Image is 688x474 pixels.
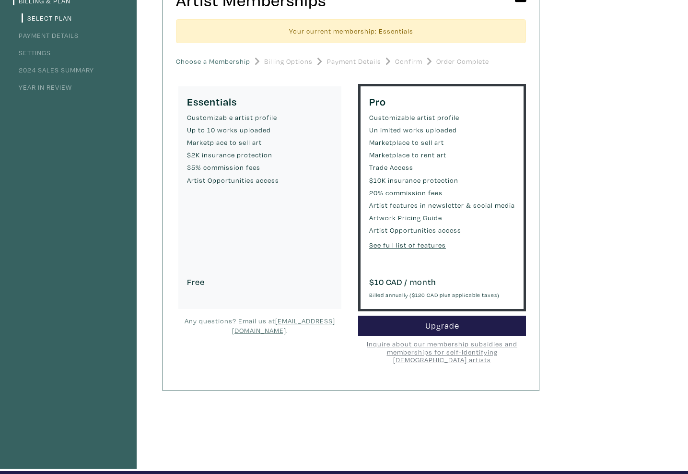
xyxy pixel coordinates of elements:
small: Artist features in newsletter & social media [369,200,515,211]
small: $10K insurance protection [369,175,515,186]
a: Confirm [395,52,422,71]
a: Select Plan [22,13,72,23]
a: Order Complete [436,52,489,71]
small: Customizable artist profile [369,112,515,123]
small: Artist Opportunities access [369,225,515,236]
small: 20% commission fees [369,188,515,198]
a: See full list of features [369,240,446,249]
h5: Pro [369,95,515,108]
h6: Free [187,277,333,287]
u: Inquire about our membership subsidies and memberships for self-Identifying [DEMOGRAPHIC_DATA] ar... [367,339,517,364]
small: Billing Options [264,56,313,67]
small: Marketplace to rent art [369,150,515,160]
a: Payment Details [13,31,79,40]
small: Marketplace to sell art [369,137,515,148]
small: Artist Opportunities access [187,175,333,186]
small: Order Complete [436,56,489,67]
small: Customizable artist profile [187,112,333,123]
a: Settings [13,48,51,57]
small: Any questions? Email us at . [185,316,335,335]
small: Trade Access [369,162,515,173]
small: Artwork Pricing Guide [369,213,515,223]
a: [EMAIL_ADDRESS][DOMAIN_NAME] [232,316,336,335]
a: 2024 Sales Summary [13,65,94,74]
a: Choose a Membership [176,52,250,71]
small: Unlimited works uploaded [369,125,515,135]
h6: $ 10 CAD / month [369,277,515,287]
button: Upgrade [358,316,526,336]
small: $2K insurance protection [187,150,333,160]
a: Payment Details [327,52,381,71]
small: Payment Details [327,56,381,67]
a: Year in Review [13,83,72,92]
small: Billed annually ($120 CAD plus applicable taxes) [369,291,500,298]
small: Up to 10 works uploaded [187,125,333,135]
small: 35% commission fees [187,162,333,173]
small: Marketplace to sell art [187,137,333,148]
h5: Essentials [187,95,333,108]
a: Inquire about our membership subsidies and memberships for self-Identifying [DEMOGRAPHIC_DATA] ar... [358,340,526,364]
small: Choose a Membership [176,56,250,67]
div: Your current membership: Essentials [176,19,526,44]
a: Billing Options [264,52,313,71]
small: Confirm [395,56,422,67]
